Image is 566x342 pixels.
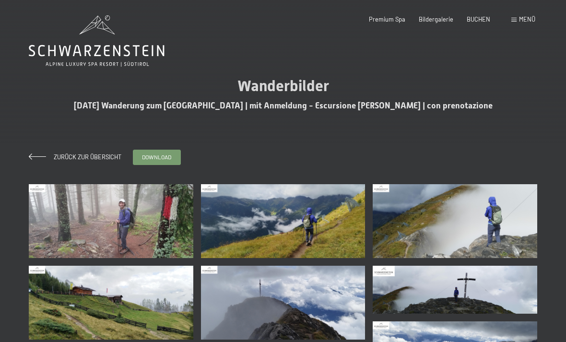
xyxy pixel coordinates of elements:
a: Bildergalerie [419,15,453,23]
a: BUCHEN [467,15,490,23]
span: Zurück zur Übersicht [47,153,121,161]
a: 29-08-2025 [199,180,367,262]
a: Zurück zur Übersicht [29,153,121,161]
img: 29-08-2025 [373,266,537,314]
a: 29-08-2025 [27,180,195,262]
a: 29-08-2025 [371,180,539,262]
a: Premium Spa [369,15,405,23]
span: download [142,153,171,161]
a: download [133,150,180,165]
a: 29-08-2025 [371,262,539,318]
img: 29-08-2025 [29,266,193,340]
span: [DATE] Wanderung zum [GEOGRAPHIC_DATA] | mit Anmeldung - Escursione [PERSON_NAME] | con prenotazione [74,101,493,110]
img: 29-08-2025 [373,184,537,258]
img: 29-08-2025 [201,266,366,340]
img: 29-08-2025 [201,184,366,258]
img: 29-08-2025 [29,184,193,258]
span: Menü [519,15,535,23]
span: Wanderbilder [237,77,329,95]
